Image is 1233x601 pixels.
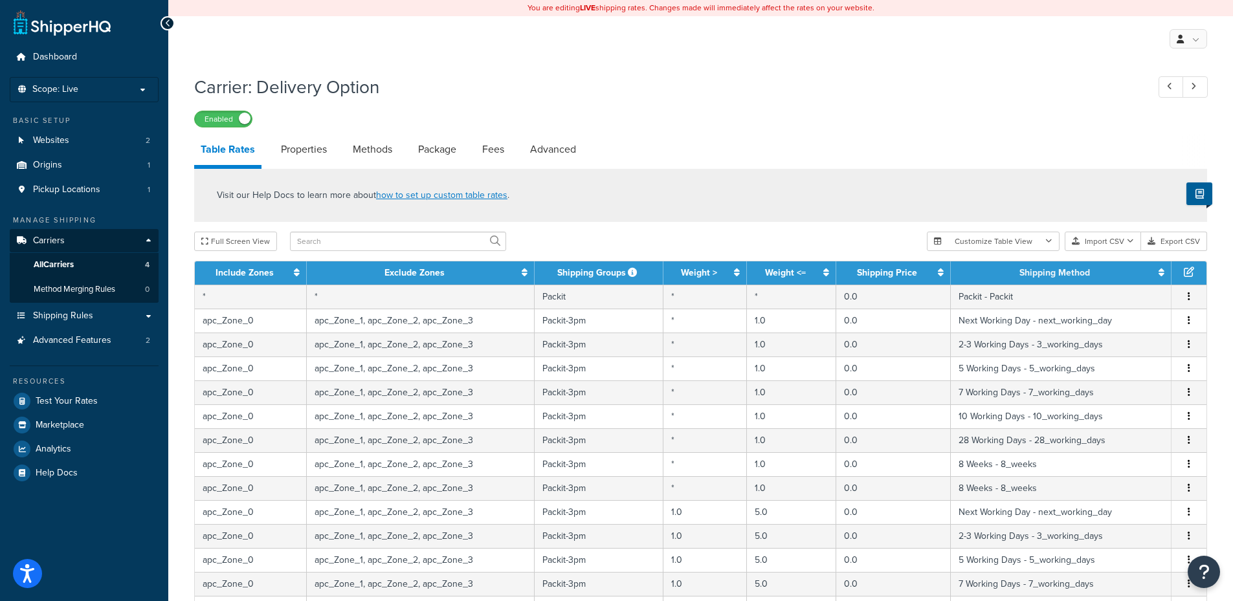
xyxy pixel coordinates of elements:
a: Pickup Locations1 [10,178,159,202]
td: 28 Working Days - 28_working_days [951,428,1172,452]
td: Packit-3pm [535,500,663,524]
td: apc_Zone_0 [195,476,307,500]
td: 5 Working Days - 5_working_days [951,356,1172,380]
td: apc_Zone_0 [195,356,307,380]
a: Previous Record [1159,76,1184,98]
td: 0.0 [836,476,951,500]
td: apc_Zone_1, apc_Zone_2, apc_Zone_3 [307,548,535,572]
a: Dashboard [10,45,159,69]
td: 0.0 [836,548,951,572]
td: 1.0 [747,428,836,452]
button: Customize Table View [927,232,1060,251]
td: apc_Zone_0 [195,404,307,428]
td: 2-3 Working Days - 3_working_days [951,524,1172,548]
td: 1.0 [663,572,747,596]
b: LIVE [580,2,595,14]
span: All Carriers [34,259,74,270]
td: 5.0 [747,572,836,596]
span: Test Your Rates [36,396,98,407]
a: Advanced Features2 [10,329,159,353]
a: Shipping Price [857,266,917,279]
td: apc_Zone_0 [195,500,307,524]
td: 5 Working Days - 5_working_days [951,548,1172,572]
a: Analytics [10,437,159,461]
li: Test Your Rates [10,389,159,413]
span: 1 [148,184,150,195]
td: 0.0 [836,524,951,548]
span: 2 [146,335,150,346]
td: Packit-3pm [535,333,663,356]
td: 1.0 [747,404,836,428]
td: Packit-3pm [535,404,663,428]
td: apc_Zone_1, apc_Zone_2, apc_Zone_3 [307,500,535,524]
p: Visit our Help Docs to learn more about . [217,188,509,202]
button: Open Resource Center [1188,556,1220,588]
a: Next Record [1183,76,1208,98]
td: Packit-3pm [535,309,663,333]
a: Table Rates [194,134,261,169]
a: Carriers [10,229,159,253]
li: Help Docs [10,461,159,485]
td: 7 Working Days - 7_working_days [951,572,1172,596]
li: Pickup Locations [10,178,159,202]
td: apc_Zone_0 [195,428,307,452]
td: 7 Working Days - 7_working_days [951,380,1172,404]
td: Packit-3pm [535,452,663,476]
td: apc_Zone_1, apc_Zone_2, apc_Zone_3 [307,476,535,500]
span: Scope: Live [32,84,78,95]
a: Shipping Rules [10,304,159,328]
span: Websites [33,135,69,146]
td: apc_Zone_1, apc_Zone_2, apc_Zone_3 [307,333,535,356]
a: Methods [346,134,399,165]
td: apc_Zone_1, apc_Zone_2, apc_Zone_3 [307,404,535,428]
td: apc_Zone_1, apc_Zone_2, apc_Zone_3 [307,309,535,333]
td: 0.0 [836,404,951,428]
span: Carriers [33,235,65,246]
td: 1.0 [747,356,836,380]
td: 0.0 [836,428,951,452]
a: Fees [476,134,511,165]
button: Show Help Docs [1186,182,1212,205]
td: 5.0 [747,500,836,524]
li: Method Merging Rules [10,278,159,301]
a: Websites2 [10,129,159,153]
td: Packit - Packit [951,285,1172,309]
a: Weight > [681,266,717,279]
span: Method Merging Rules [34,284,115,295]
td: apc_Zone_0 [195,309,307,333]
button: Export CSV [1141,232,1207,251]
td: 2-3 Working Days - 3_working_days [951,333,1172,356]
button: Full Screen View [194,232,277,251]
td: 0.0 [836,500,951,524]
span: Help Docs [36,468,78,479]
td: 5.0 [747,524,836,548]
span: 1 [148,160,150,171]
td: 0.0 [836,309,951,333]
td: 1.0 [747,452,836,476]
td: apc_Zone_0 [195,333,307,356]
span: 2 [146,135,150,146]
h1: Carrier: Delivery Option [194,74,1135,100]
a: Package [412,134,463,165]
a: how to set up custom table rates [376,188,507,202]
div: Basic Setup [10,115,159,126]
a: Weight <= [765,266,806,279]
td: 1.0 [747,309,836,333]
td: 0.0 [836,572,951,596]
button: Import CSV [1065,232,1141,251]
span: 0 [145,284,150,295]
td: 5.0 [747,548,836,572]
div: Manage Shipping [10,215,159,226]
a: Method Merging Rules0 [10,278,159,301]
li: Advanced Features [10,329,159,353]
span: Dashboard [33,52,77,63]
td: apc_Zone_0 [195,380,307,404]
td: Packit-3pm [535,524,663,548]
td: 0.0 [836,452,951,476]
td: apc_Zone_1, apc_Zone_2, apc_Zone_3 [307,572,535,596]
td: Packit-3pm [535,572,663,596]
td: apc_Zone_0 [195,524,307,548]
